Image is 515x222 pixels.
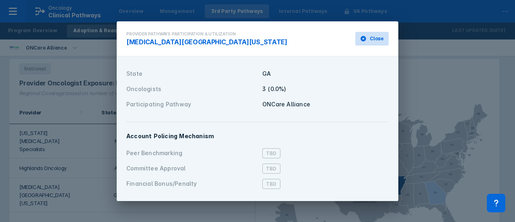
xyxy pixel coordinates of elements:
[126,179,257,188] div: Financial Bonus/Penalty
[126,164,257,173] div: Committee Approval
[126,132,389,141] div: Account Policing Mechanism
[126,100,257,109] div: Participating Pathway
[262,179,280,189] span: TBD
[126,149,257,158] div: Peer Benchmarking
[126,85,257,93] div: Oncologists
[262,164,280,174] span: TBD
[262,100,389,109] div: ONCare Alliance
[355,32,389,46] button: Close
[370,35,384,42] span: Close
[126,69,257,78] div: State
[262,148,280,158] span: TBD
[262,85,389,93] div: 3 (0.0%)
[126,37,287,47] div: [MEDICAL_DATA][GEOGRAPHIC_DATA][US_STATE]
[262,69,389,78] div: GA
[126,31,287,37] div: Provider Pathways Participation & Utilization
